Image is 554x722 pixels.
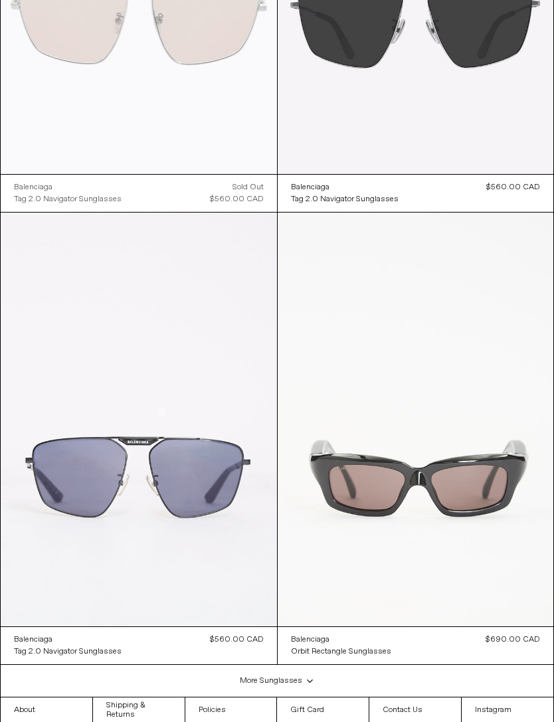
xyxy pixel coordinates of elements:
[291,182,329,193] div: Balenciaga
[232,181,264,193] div: Sold out
[291,194,399,205] div: Tag 2.0 Navigator Sunglasses
[14,634,122,646] a: Balenciaga
[1,665,554,697] div: More Sunglasses
[210,634,264,645] span: $560.00 CAD
[14,646,122,658] a: Tag 2.0 Navigator Sunglasses
[486,634,540,645] span: $690.00 CAD
[291,634,329,646] div: Balenciaga
[278,213,554,626] img: Balenciaga Orbit Rectangle Sunglasses
[14,634,52,646] div: Balenciaga
[210,194,264,205] span: $560.00 CAD
[291,181,399,193] a: Balenciaga
[486,182,540,193] span: $560.00 CAD
[1,213,277,626] img: Balenciaga Tag 2.0 Navigator Sunglasses
[14,182,52,193] div: Balenciaga
[291,634,391,646] a: Balenciaga
[291,646,391,658] a: Orbit Rectangle Sunglasses
[14,181,122,193] a: Balenciaga
[14,193,122,205] a: Tag 2.0 Navigator Sunglasses
[14,194,122,205] div: Tag 2.0 Navigator Sunglasses
[291,193,399,205] a: Tag 2.0 Navigator Sunglasses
